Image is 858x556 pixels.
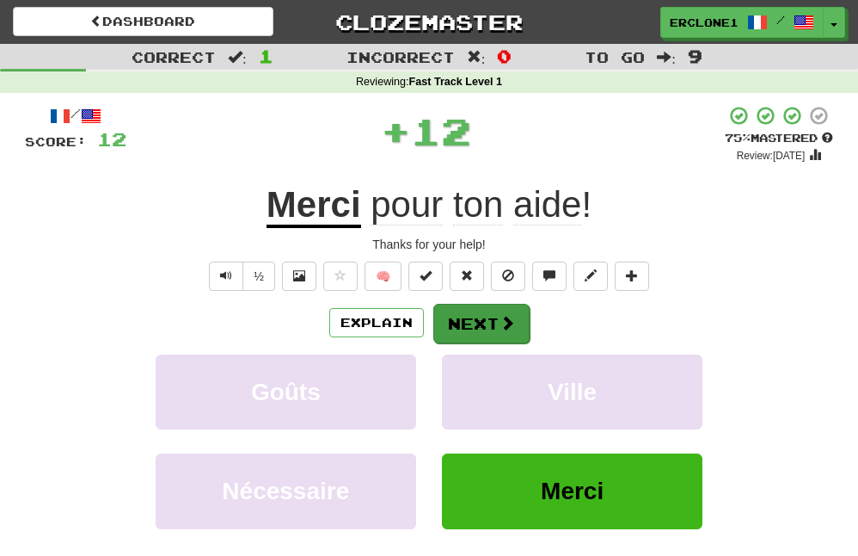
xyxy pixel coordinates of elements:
[467,50,486,65] span: :
[411,109,471,152] span: 12
[737,150,806,162] small: Review: [DATE]
[282,262,316,291] button: Show image (alt+x)
[156,355,416,429] button: Goûts
[25,105,126,127] div: /
[409,76,503,88] strong: Fast Track Level 1
[329,308,424,337] button: Explain
[97,128,126,150] span: 12
[361,184,592,225] span: !
[323,262,358,291] button: Favorite sentence (alt+f)
[222,478,349,504] span: Nécessaire
[299,7,560,37] a: Clozemaster
[259,46,273,66] span: 1
[513,184,581,225] span: aide
[615,262,649,291] button: Add to collection (alt+a)
[670,15,738,30] span: Erclone1
[442,355,702,429] button: Ville
[209,262,243,291] button: Play sentence audio (ctl+space)
[132,48,216,65] span: Correct
[660,7,824,38] a: Erclone1 /
[497,46,512,66] span: 0
[156,454,416,528] button: Nécessaire
[267,184,361,228] u: Merci
[657,50,676,65] span: :
[548,379,597,405] span: Ville
[776,14,785,26] span: /
[725,131,751,145] span: 75 %
[242,262,275,291] button: ½
[205,262,275,291] div: Text-to-speech controls
[25,236,833,253] div: Thanks for your help!
[13,7,273,36] a: Dashboard
[688,46,702,66] span: 9
[433,304,530,343] button: Next
[365,262,401,291] button: 🧠
[442,454,702,528] button: Merci
[725,131,833,146] div: Mastered
[541,478,604,504] span: Merci
[346,48,455,65] span: Incorrect
[453,184,503,225] span: ton
[491,262,525,291] button: Ignore sentence (alt+i)
[450,262,484,291] button: Reset to 0% Mastered (alt+r)
[25,134,87,149] span: Score:
[408,262,443,291] button: Set this sentence to 100% Mastered (alt+m)
[371,184,443,225] span: pour
[532,262,567,291] button: Discuss sentence (alt+u)
[228,50,247,65] span: :
[573,262,608,291] button: Edit sentence (alt+d)
[251,379,321,405] span: Goûts
[381,105,411,157] span: +
[585,48,645,65] span: To go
